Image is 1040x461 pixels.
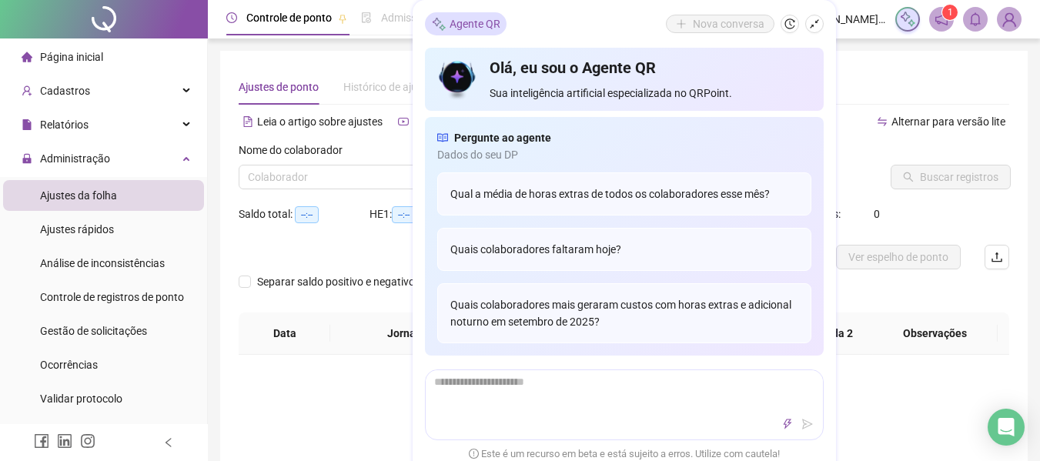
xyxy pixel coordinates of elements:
[40,119,89,131] span: Relatórios
[891,165,1011,189] button: Buscar registros
[796,11,886,28] span: [PERSON_NAME] - [PERSON_NAME]
[392,206,416,223] span: --:--
[40,189,117,202] span: Ajustes da folha
[469,449,479,459] span: exclamation-circle
[257,115,383,128] span: Leia o artigo sobre ajustes
[251,273,426,290] span: Separar saldo positivo e negativo?
[798,415,817,433] button: send
[40,359,98,371] span: Ocorrências
[431,16,446,32] img: sparkle-icon.fc2bf0ac1784a2077858766a79e2daf3.svg
[872,312,998,355] th: Observações
[239,142,353,159] label: Nome do colaborador
[437,57,478,102] img: icon
[40,51,103,63] span: Página inicial
[437,129,448,146] span: read
[370,205,446,223] div: HE 1:
[998,8,1021,31] img: 91239
[885,325,985,342] span: Observações
[784,18,795,29] span: history
[935,12,948,26] span: notification
[398,116,409,127] span: youtube
[988,409,1025,446] div: Open Intercom Messenger
[809,18,820,29] span: shrink
[239,205,370,223] div: Saldo total:
[57,433,72,449] span: linkedin
[778,415,797,433] button: thunderbolt
[968,12,982,26] span: bell
[239,312,330,355] th: Data
[836,245,961,269] button: Ver espelho de ponto
[163,437,174,448] span: left
[246,12,332,24] span: Controle de ponto
[891,115,1005,128] span: Alternar para versão lite
[490,85,811,102] span: Sua inteligência artificial especializada no QRPoint.
[437,228,811,271] div: Quais colaboradores faltaram hoje?
[22,153,32,164] span: lock
[948,7,953,18] span: 1
[490,57,811,79] h4: Olá, eu sou o Agente QR
[226,12,237,23] span: clock-circle
[942,5,958,20] sup: 1
[40,85,90,97] span: Cadastros
[22,85,32,96] span: user-add
[343,81,437,93] span: Histórico de ajustes
[40,393,122,405] span: Validar protocolo
[22,119,32,130] span: file
[361,12,372,23] span: file-done
[782,419,793,429] span: thunderbolt
[437,172,811,215] div: Qual a média de horas extras de todos os colaboradores esse mês?
[330,312,489,355] th: Jornadas
[40,257,165,269] span: Análise de inconsistências
[425,12,507,35] div: Agente QR
[242,116,253,127] span: file-text
[437,146,811,163] span: Dados do seu DP
[991,251,1003,263] span: upload
[381,12,460,24] span: Admissão digital
[666,15,774,33] button: Nova conversa
[34,433,49,449] span: facebook
[40,223,114,236] span: Ajustes rápidos
[22,52,32,62] span: home
[899,11,916,28] img: sparkle-icon.fc2bf0ac1784a2077858766a79e2daf3.svg
[877,116,888,127] span: swap
[239,81,319,93] span: Ajustes de ponto
[40,291,184,303] span: Controle de registros de ponto
[40,325,147,337] span: Gestão de solicitações
[338,14,347,23] span: pushpin
[80,433,95,449] span: instagram
[454,129,551,146] span: Pergunte ao agente
[257,429,991,446] div: Não há dados
[874,208,880,220] span: 0
[437,283,811,343] div: Quais colaboradores mais geraram custos com horas extras e adicional noturno em setembro de 2025?
[40,152,110,165] span: Administração
[295,206,319,223] span: --:--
